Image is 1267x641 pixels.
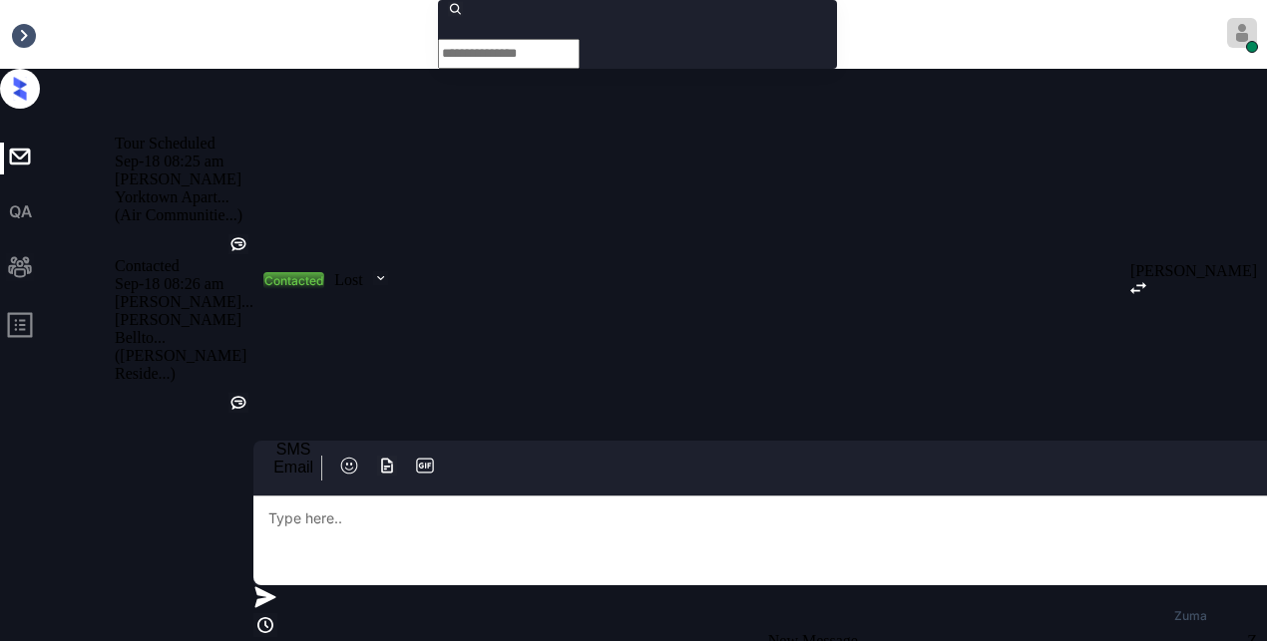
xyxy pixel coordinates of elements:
img: Kelsey was silent [228,234,248,254]
div: Sep-18 08:25 am [115,153,253,170]
img: icon-zuma [253,613,277,637]
button: icon-zuma [373,456,401,480]
img: Kelsey was silent [228,393,248,413]
div: Inbox [10,26,47,44]
div: Email [273,459,313,477]
button: icon-zuma [411,456,439,480]
div: [PERSON_NAME]... [115,293,253,311]
div: [PERSON_NAME] Bellto... ([PERSON_NAME] Reside...) [115,311,253,383]
span: profile [6,311,34,346]
div: Kelsey was silent [228,234,248,257]
img: avatar [1227,18,1257,48]
div: Lost [334,271,362,289]
button: icon-zuma [335,456,363,480]
div: [PERSON_NAME] [115,170,253,188]
div: Sep-18 08:26 am [115,275,253,293]
div: Tour Scheduled [115,135,253,153]
img: icon-zuma [377,456,397,476]
img: icon-zuma [1130,282,1146,294]
div: [PERSON_NAME] [1130,262,1257,280]
div: Kelsey was silent [228,393,248,416]
img: icon-zuma [339,456,359,476]
img: icon-zuma [253,585,277,609]
div: Contacted [264,273,323,288]
img: icon-zuma [415,456,435,476]
div: SMS [273,441,313,459]
div: Yorktown Apart... (Air Communitie...) [115,188,253,224]
img: icon-zuma [373,269,388,287]
div: Contacted [115,257,253,275]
